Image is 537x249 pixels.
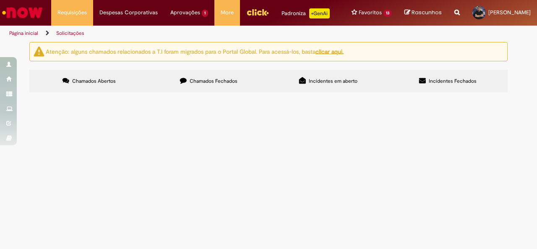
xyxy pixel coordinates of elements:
span: Chamados Abertos [72,78,116,84]
span: Despesas Corporativas [99,8,158,17]
div: Padroniza [282,8,330,18]
span: 13 [383,10,392,17]
span: [PERSON_NAME] [488,9,531,16]
img: ServiceNow [1,4,44,21]
a: Rascunhos [404,9,442,17]
span: Aprovações [170,8,200,17]
span: 1 [202,10,208,17]
p: +GenAi [309,8,330,18]
span: Rascunhos [412,8,442,16]
a: Página inicial [9,30,38,37]
a: clicar aqui. [315,47,344,55]
span: Chamados Fechados [190,78,237,84]
span: Requisições [57,8,87,17]
span: Incidentes em aberto [309,78,357,84]
ul: Trilhas de página [6,26,352,41]
span: More [221,8,234,17]
a: Solicitações [56,30,84,37]
img: click_logo_yellow_360x200.png [246,6,269,18]
span: Incidentes Fechados [429,78,477,84]
ng-bind-html: Atenção: alguns chamados relacionados a T.I foram migrados para o Portal Global. Para acessá-los,... [46,47,344,55]
span: Favoritos [359,8,382,17]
